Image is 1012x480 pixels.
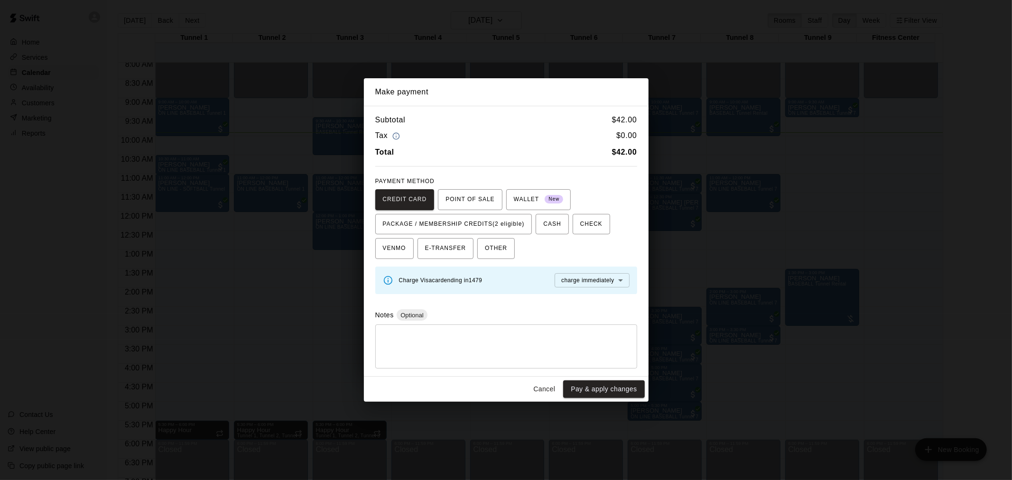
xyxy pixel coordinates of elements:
[375,178,435,185] span: PAYMENT METHOD
[375,148,394,156] b: Total
[545,193,563,206] span: New
[375,129,403,142] h6: Tax
[399,277,483,284] span: Charge Visa card ending in 1479
[446,192,494,207] span: POINT OF SALE
[375,311,394,319] label: Notes
[383,241,406,256] span: VENMO
[418,238,474,259] button: E-TRANSFER
[573,214,610,235] button: CHECK
[612,114,637,126] h6: $ 42.00
[514,192,564,207] span: WALLET
[375,214,532,235] button: PACKAGE / MEMBERSHIP CREDITS(2 eligible)
[529,380,559,398] button: Cancel
[364,78,649,106] h2: Make payment
[397,312,427,319] span: Optional
[506,189,571,210] button: WALLET New
[477,238,515,259] button: OTHER
[563,380,644,398] button: Pay & apply changes
[425,241,466,256] span: E-TRANSFER
[543,217,561,232] span: CASH
[375,238,414,259] button: VENMO
[375,114,406,126] h6: Subtotal
[383,192,427,207] span: CREDIT CARD
[616,129,637,142] h6: $ 0.00
[438,189,502,210] button: POINT OF SALE
[536,214,568,235] button: CASH
[580,217,603,232] span: CHECK
[383,217,525,232] span: PACKAGE / MEMBERSHIP CREDITS (2 eligible)
[561,277,614,284] span: charge immediately
[485,241,507,256] span: OTHER
[612,148,637,156] b: $ 42.00
[375,189,435,210] button: CREDIT CARD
